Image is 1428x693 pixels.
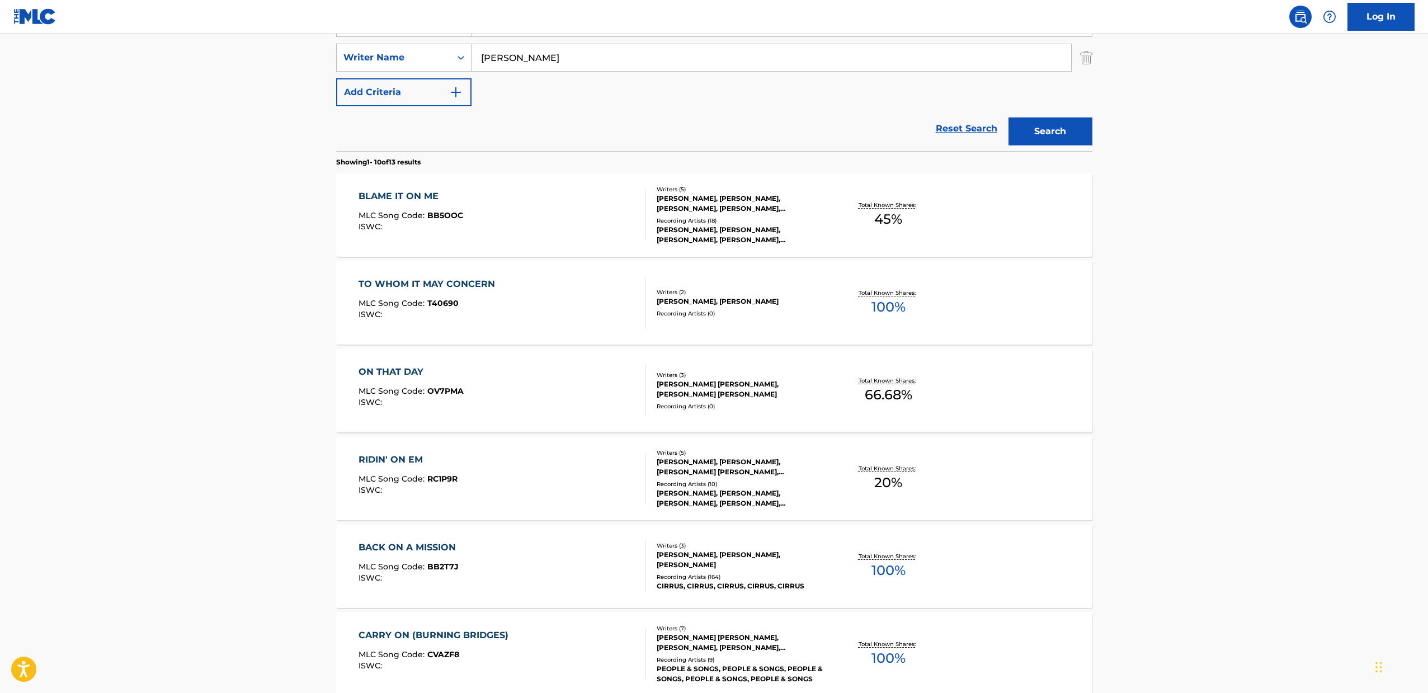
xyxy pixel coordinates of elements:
a: BACK ON A MISSIONMLC Song Code:BB2T7JISWC:Writers (3)[PERSON_NAME], [PERSON_NAME], [PERSON_NAME]R... [336,524,1092,608]
a: TO WHOM IT MAY CONCERNMLC Song Code:T40690ISWC:Writers (2)[PERSON_NAME], [PERSON_NAME]Recording A... [336,261,1092,345]
div: Recording Artists ( 0 ) [657,309,826,318]
img: search [1294,10,1307,23]
span: ISWC : [359,485,385,495]
p: Total Known Shares: [859,640,918,648]
div: Recording Artists ( 18 ) [657,216,826,225]
div: Writers ( 7 ) [657,624,826,633]
div: CARRY ON (BURNING BRIDGES) [359,629,514,642]
span: OV7PMA [427,386,464,396]
span: ISWC : [359,573,385,583]
div: TO WHOM IT MAY CONCERN [359,277,501,291]
a: BLAME IT ON MEMLC Song Code:BB5OOCISWC:Writers (5)[PERSON_NAME], [PERSON_NAME], [PERSON_NAME], [P... [336,173,1092,257]
a: ON THAT DAYMLC Song Code:OV7PMAISWC:Writers (3)[PERSON_NAME] [PERSON_NAME], [PERSON_NAME] [PERSON... [336,348,1092,432]
span: ISWC : [359,397,385,407]
p: Total Known Shares: [859,376,918,385]
div: [PERSON_NAME], [PERSON_NAME], [PERSON_NAME], [PERSON_NAME],[PERSON_NAME],[PERSON_NAME], [PERSON_N... [657,488,826,508]
div: Recording Artists ( 9 ) [657,656,826,664]
div: [PERSON_NAME], [PERSON_NAME], [PERSON_NAME] [PERSON_NAME], [PERSON_NAME], [PERSON_NAME] [657,457,826,477]
img: help [1323,10,1336,23]
a: Public Search [1289,6,1312,28]
div: Writers ( 3 ) [657,541,826,550]
span: RC1P9R [427,474,458,484]
div: Writer Name [343,51,444,64]
p: Total Known Shares: [859,552,918,560]
div: Writers ( 2 ) [657,288,826,296]
span: BB2T7J [427,562,459,572]
span: MLC Song Code : [359,649,427,659]
div: Recording Artists ( 164 ) [657,573,826,581]
img: 9d2ae6d4665cec9f34b9.svg [449,86,463,99]
p: Total Known Shares: [859,464,918,473]
span: T40690 [427,298,459,308]
div: [PERSON_NAME] [PERSON_NAME], [PERSON_NAME] [PERSON_NAME] [657,379,826,399]
span: 100 % [871,560,906,581]
div: [PERSON_NAME], [PERSON_NAME], [PERSON_NAME] [657,550,826,570]
div: RIDIN' ON EM [359,453,458,466]
a: RIDIN' ON EMMLC Song Code:RC1P9RISWC:Writers (5)[PERSON_NAME], [PERSON_NAME], [PERSON_NAME] [PERS... [336,436,1092,520]
button: Search [1008,117,1092,145]
div: Recording Artists ( 0 ) [657,402,826,411]
div: [PERSON_NAME], [PERSON_NAME], [PERSON_NAME], [PERSON_NAME], [PERSON_NAME] [657,194,826,214]
div: [PERSON_NAME] [PERSON_NAME], [PERSON_NAME], [PERSON_NAME], [PERSON_NAME] [PERSON_NAME], [PERSON_N... [657,633,826,653]
img: MLC Logo [13,8,56,25]
span: 45 % [874,209,902,229]
span: 100 % [871,648,906,668]
span: 20 % [874,473,902,493]
div: Drag [1375,650,1382,684]
div: PEOPLE & SONGS, PEOPLE & SONGS, PEOPLE & SONGS, PEOPLE & SONGS, PEOPLE & SONGS [657,664,826,684]
span: 100 % [871,297,906,317]
div: Writers ( 5 ) [657,449,826,457]
div: Recording Artists ( 10 ) [657,480,826,488]
img: Delete Criterion [1080,44,1092,72]
button: Add Criteria [336,78,472,106]
form: Search Form [336,9,1092,151]
span: CVAZF8 [427,649,459,659]
span: 66.68 % [865,385,912,405]
div: [PERSON_NAME], [PERSON_NAME] [657,296,826,307]
span: MLC Song Code : [359,474,427,484]
a: Reset Search [930,116,1003,141]
span: BB5OOC [427,210,463,220]
span: ISWC : [359,309,385,319]
div: BLAME IT ON ME [359,190,463,203]
p: Total Known Shares: [859,289,918,297]
span: ISWC : [359,661,385,671]
span: MLC Song Code : [359,210,427,220]
div: BACK ON A MISSION [359,541,461,554]
div: [PERSON_NAME], [PERSON_NAME], [PERSON_NAME], [PERSON_NAME], [PERSON_NAME] [657,225,826,245]
a: Log In [1347,3,1415,31]
span: MLC Song Code : [359,298,427,308]
div: Help [1318,6,1341,28]
iframe: Chat Widget [1372,639,1428,693]
p: Total Known Shares: [859,201,918,209]
span: MLC Song Code : [359,386,427,396]
div: ON THAT DAY [359,365,464,379]
div: Writers ( 5 ) [657,185,826,194]
div: CIRRUS, CIRRUS, CIRRUS, CIRRUS, CIRRUS [657,581,826,591]
div: Writers ( 3 ) [657,371,826,379]
span: MLC Song Code : [359,562,427,572]
span: ISWC : [359,221,385,232]
p: Showing 1 - 10 of 13 results [336,157,421,167]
